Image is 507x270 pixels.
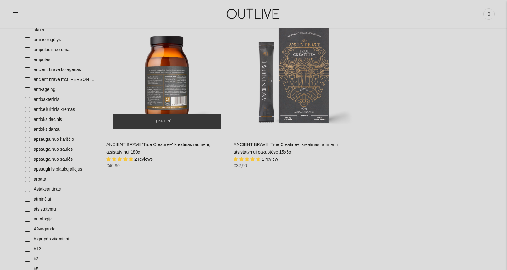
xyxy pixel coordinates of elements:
[21,25,100,35] a: aknei
[21,144,100,154] a: apsauga nuo saules
[21,234,100,244] a: b grupės vitaminai
[21,224,100,234] a: Ašvaganda
[21,75,100,85] a: ancient brave mct [PERSON_NAME]
[21,244,100,254] a: b12
[21,45,100,55] a: ampules ir serumai
[106,14,227,135] a: ANCIENT BRAVE 'True Creatine+' kreatinas raumenų atsistatymui 180g
[21,184,100,194] a: Astaksantinas
[106,142,210,154] a: ANCIENT BRAVE 'True Creatine+' kreatinas raumenų atsistatymui 180g
[483,7,495,21] a: 0
[485,10,493,18] span: 0
[106,157,134,162] span: 5.00 stars
[21,35,100,45] a: amino rūgštys
[21,214,100,224] a: autofagijai
[234,14,355,135] a: ANCIENT BRAVE 'True Creatine+' kreatinas raumenų atsistatymui pakuotėse 15x6g
[21,174,100,184] a: arbata
[21,85,100,95] a: anti-ageing
[21,115,100,125] a: antioksidacinis
[21,164,100,174] a: apsauginis plaukų aliejus
[215,3,292,25] img: OUTLIVE
[21,194,100,204] a: atminčiai
[234,157,262,162] span: 5.00 stars
[21,55,100,65] a: ampulės
[21,125,100,135] a: antioksidantai
[156,118,178,124] span: Į krepšelį
[106,163,120,168] span: €40,90
[234,142,338,154] a: ANCIENT BRAVE 'True Creatine+' kreatinas raumenų atsistatymui pakuotėse 15x6g
[21,65,100,75] a: ancient brave kolagenas
[113,114,221,129] button: Į krepšelį
[21,105,100,115] a: anticeliulitinis kremas
[21,135,100,144] a: apsauga nuo karščio
[134,157,153,162] span: 2 reviews
[234,163,247,168] span: €32,90
[21,95,100,105] a: antibakterinis
[21,254,100,264] a: b2
[262,157,278,162] span: 1 review
[21,154,100,164] a: apsauga nuo saulės
[21,204,100,214] a: atsistatymui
